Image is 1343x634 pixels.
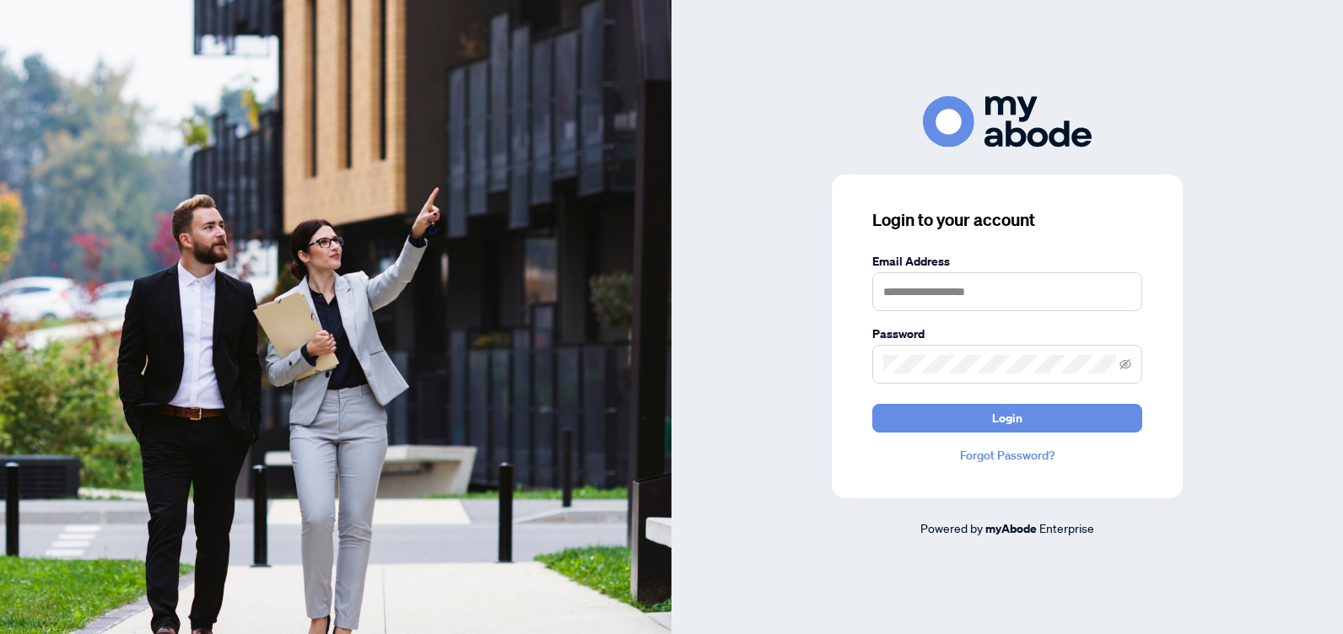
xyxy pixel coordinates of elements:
a: Forgot Password? [872,446,1142,465]
img: ma-logo [923,96,1092,148]
span: eye-invisible [1119,358,1131,370]
h3: Login to your account [872,208,1142,232]
span: Enterprise [1039,520,1094,535]
a: myAbode [985,519,1037,538]
label: Password [872,325,1142,343]
label: Email Address [872,252,1142,271]
button: Login [872,404,1142,433]
span: Powered by [920,520,983,535]
span: Login [992,405,1022,432]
